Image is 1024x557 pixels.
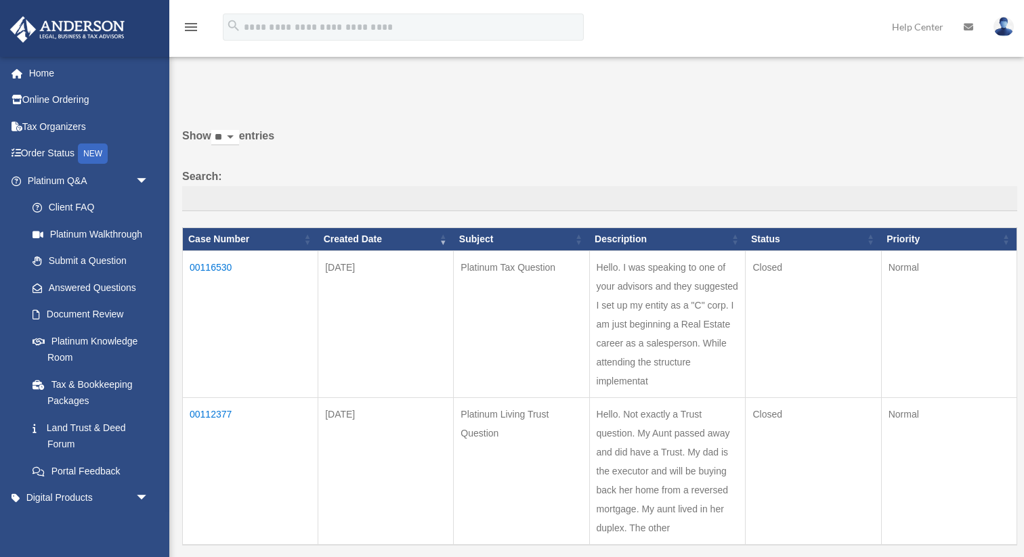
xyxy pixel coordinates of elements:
a: Tax Organizers [9,113,169,140]
a: Answered Questions [19,274,156,301]
img: Anderson Advisors Platinum Portal [6,16,129,43]
td: [DATE] [318,251,454,398]
a: Tax & Bookkeeping Packages [19,371,163,414]
span: arrow_drop_down [135,167,163,195]
i: menu [183,19,199,35]
a: Home [9,60,169,87]
th: Status: activate to sort column ascending [746,228,881,251]
td: Hello. I was speaking to one of your advisors and they suggested I set up my entity as a "C" corp... [589,251,746,398]
a: Submit a Question [19,248,163,275]
i: search [226,18,241,33]
a: Client FAQ [19,194,163,221]
th: Description: activate to sort column ascending [589,228,746,251]
label: Show entries [182,127,1017,159]
a: Digital Productsarrow_drop_down [9,485,169,512]
td: Platinum Living Trust Question [454,398,589,545]
td: Platinum Tax Question [454,251,589,398]
a: My Entitiesarrow_drop_down [9,511,169,538]
td: Hello. Not exactly a Trust question. My Aunt passed away and did have a Trust. My dad is the exec... [589,398,746,545]
td: [DATE] [318,398,454,545]
span: arrow_drop_down [135,511,163,539]
a: menu [183,24,199,35]
a: Platinum Knowledge Room [19,328,163,371]
select: Showentries [211,130,239,146]
a: Online Ordering [9,87,169,114]
td: 00112377 [183,398,318,545]
a: Platinum Q&Aarrow_drop_down [9,167,163,194]
span: arrow_drop_down [135,485,163,512]
div: NEW [78,143,108,164]
td: Closed [746,251,881,398]
th: Case Number: activate to sort column ascending [183,228,318,251]
a: Platinum Walkthrough [19,221,163,248]
td: 00116530 [183,251,318,398]
input: Search: [182,186,1017,212]
th: Subject: activate to sort column ascending [454,228,589,251]
a: Document Review [19,301,163,328]
td: Normal [881,398,1017,545]
label: Search: [182,167,1017,212]
th: Priority: activate to sort column ascending [881,228,1017,251]
td: Normal [881,251,1017,398]
a: Land Trust & Deed Forum [19,414,163,458]
td: Closed [746,398,881,545]
th: Created Date: activate to sort column ascending [318,228,454,251]
a: Portal Feedback [19,458,163,485]
img: User Pic [994,17,1014,37]
a: Order StatusNEW [9,140,169,168]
